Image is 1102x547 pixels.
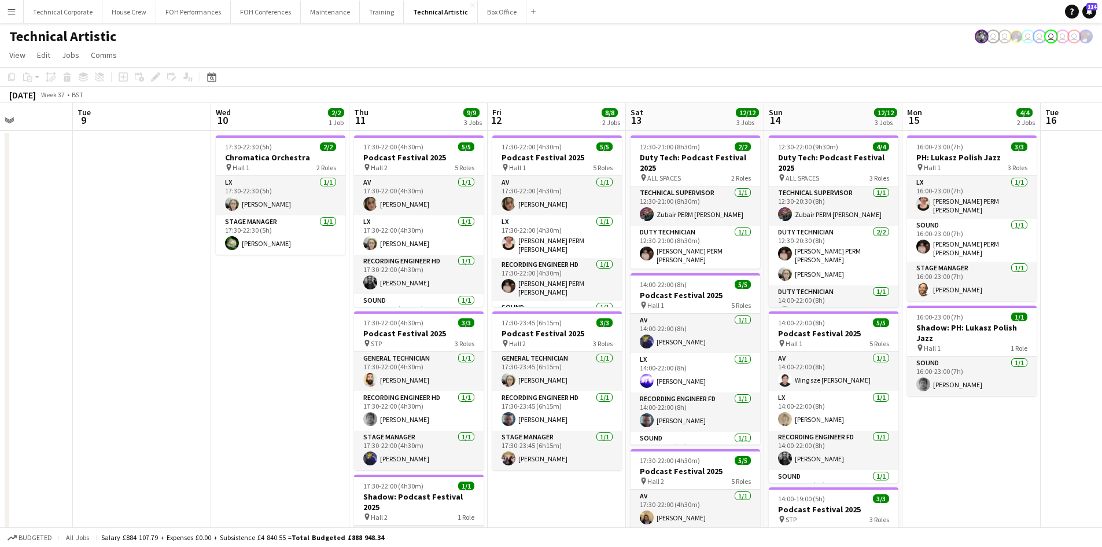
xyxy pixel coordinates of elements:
[9,28,116,45] h1: Technical Artistic
[9,50,25,60] span: View
[57,47,84,63] a: Jobs
[9,89,36,101] div: [DATE]
[91,50,117,60] span: Comms
[24,1,102,23] button: Technical Corporate
[1086,3,1097,10] span: 114
[1079,30,1093,43] app-user-avatar: Zubair PERM Dhalla
[292,533,384,542] span: Total Budgeted £888 948.34
[1056,30,1070,43] app-user-avatar: Liveforce Admin
[156,1,231,23] button: FOH Performances
[32,47,55,63] a: Edit
[101,533,384,542] div: Salary £884 107.79 + Expenses £0.00 + Subsistence £4 840.55 =
[231,1,301,23] button: FOH Conferences
[86,47,121,63] a: Comms
[102,1,156,23] button: House Crew
[975,30,989,43] app-user-avatar: Krisztian PERM Vass
[1009,30,1023,43] app-user-avatar: Zubair PERM Dhalla
[1082,5,1096,19] a: 114
[478,1,526,23] button: Box Office
[64,533,91,542] span: All jobs
[1033,30,1046,43] app-user-avatar: Liveforce Admin
[360,1,404,23] button: Training
[62,50,79,60] span: Jobs
[998,30,1012,43] app-user-avatar: Liveforce Admin
[301,1,360,23] button: Maintenance
[6,531,54,544] button: Budgeted
[19,534,52,542] span: Budgeted
[1067,30,1081,43] app-user-avatar: Liveforce Admin
[72,90,83,99] div: BST
[1044,30,1058,43] app-user-avatar: Abby Hubbard
[5,47,30,63] a: View
[986,30,1000,43] app-user-avatar: Liveforce Admin
[37,50,50,60] span: Edit
[1021,30,1035,43] app-user-avatar: Sally PERM Pochciol
[404,1,478,23] button: Technical Artistic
